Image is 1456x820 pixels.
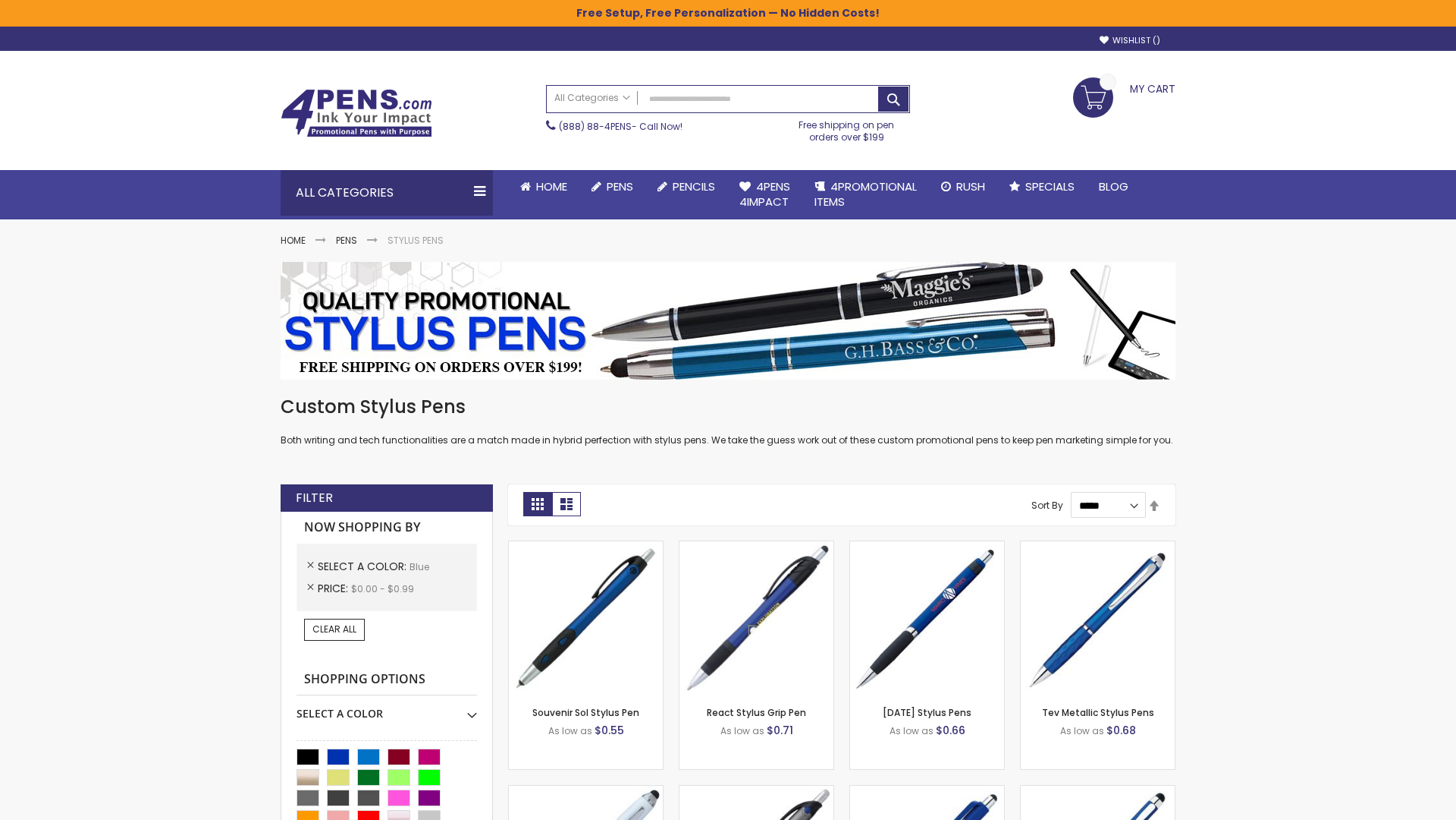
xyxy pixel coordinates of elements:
[318,581,351,596] span: Price
[767,723,793,738] span: $0.71
[509,541,663,553] a: Souvenir Sol Stylus Pen-Blue
[936,723,965,738] span: $0.66
[679,541,833,553] a: React Stylus Grip Pen-Blue
[890,724,934,737] span: As low as
[727,170,802,219] a: 4Pens4impact
[508,170,579,203] a: Home
[720,724,764,737] span: As low as
[850,541,1004,695] img: Epiphany Stylus Pens-Blue
[547,86,638,111] a: All Categories
[607,178,633,194] span: Pens
[1106,723,1136,738] span: $0.68
[281,395,1175,419] h1: Custom Stylus Pens
[645,170,727,203] a: Pencils
[1100,35,1160,46] a: Wishlist
[318,559,409,574] span: Select A Color
[297,664,477,696] strong: Shopping Options
[783,113,911,143] div: Free shipping on pen orders over $199
[409,560,429,573] span: Blue
[956,178,985,194] span: Rush
[1042,706,1154,719] a: Tev Metallic Stylus Pens
[523,492,552,516] strong: Grid
[559,120,632,133] a: (888) 88-4PENS
[554,92,630,104] span: All Categories
[509,785,663,798] a: Ion White Branded Stylus Pen-Blue
[548,724,592,737] span: As low as
[1021,541,1175,695] img: Tev Metallic Stylus Pens-Blue
[707,706,806,719] a: React Stylus Grip Pen
[281,234,306,247] a: Home
[388,234,444,247] strong: Stylus Pens
[1099,178,1128,194] span: Blog
[1031,499,1063,512] label: Sort By
[679,785,833,798] a: Story Stylus Custom Pen-Blue
[997,170,1087,203] a: Specials
[297,512,477,544] strong: Now Shopping by
[814,178,917,210] span: 4PROMOTIONAL ITEMS
[579,170,645,203] a: Pens
[509,541,663,695] img: Souvenir Sol Stylus Pen-Blue
[351,582,414,595] span: $0.00 - $0.99
[1025,178,1075,194] span: Specials
[1087,170,1141,203] a: Blog
[281,170,493,216] div: All Categories
[673,178,715,194] span: Pencils
[532,706,639,719] a: Souvenir Sol Stylus Pen
[536,178,567,194] span: Home
[296,490,333,506] strong: Filter
[850,541,1004,553] a: Epiphany Stylus Pens-Blue
[883,706,971,719] a: [DATE] Stylus Pens
[850,785,1004,798] a: Pearl Element Stylus Pens-Blue
[281,395,1175,447] div: Both writing and tech functionalities are a match made in hybrid perfection with stylus pens. We ...
[281,89,432,137] img: 4Pens Custom Pens and Promotional Products
[281,262,1175,380] img: Stylus Pens
[312,623,356,635] span: Clear All
[1021,541,1175,553] a: Tev Metallic Stylus Pens-Blue
[679,541,833,695] img: React Stylus Grip Pen-Blue
[595,723,624,738] span: $0.55
[929,170,997,203] a: Rush
[1021,785,1175,798] a: Custom Stylus Grip Pens-Blue
[739,178,790,210] span: 4Pens 4impact
[297,695,477,721] div: Select A Color
[1060,724,1104,737] span: As low as
[559,120,682,133] span: - Call Now!
[304,619,365,640] a: Clear All
[802,170,929,219] a: 4PROMOTIONALITEMS
[336,234,357,247] a: Pens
